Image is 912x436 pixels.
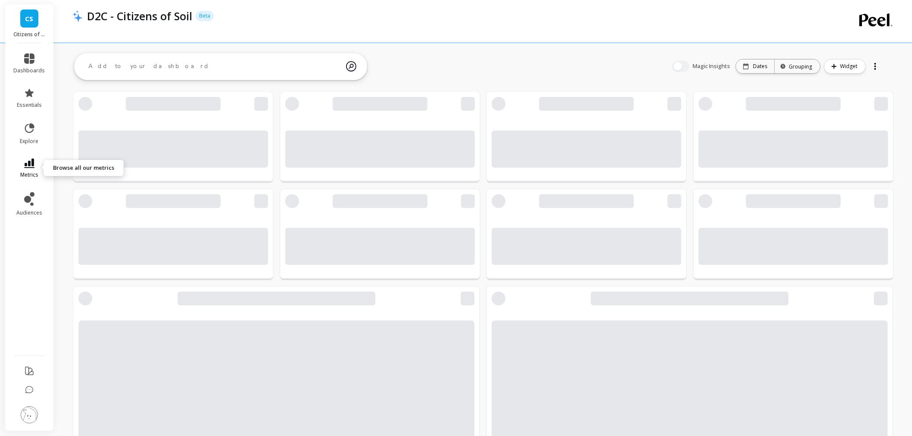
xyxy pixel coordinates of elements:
[14,67,45,74] span: dashboards
[693,62,732,71] span: Magic Insights
[17,102,42,109] span: essentials
[21,406,38,424] img: profile picture
[16,209,42,216] span: audiences
[87,9,192,23] p: D2C - Citizens of Soil
[824,59,866,74] button: Widget
[20,171,38,178] span: metrics
[14,31,45,38] p: Citizens of Soil
[753,63,768,70] p: Dates
[783,62,812,71] div: Grouping
[25,14,34,24] span: CS
[196,11,214,21] p: Beta
[840,62,860,71] span: Widget
[20,138,39,145] span: explore
[346,55,356,78] img: magic search icon
[72,10,83,22] img: header icon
